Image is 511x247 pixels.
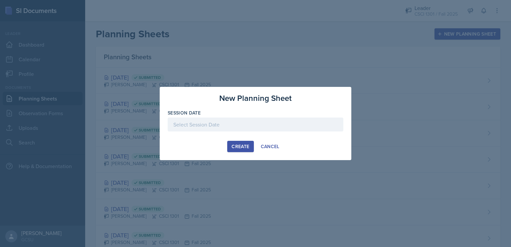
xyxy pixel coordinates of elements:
div: Cancel [261,144,279,149]
button: Create [227,141,254,152]
h3: New Planning Sheet [219,92,292,104]
div: Create [232,144,249,149]
button: Cancel [256,141,284,152]
label: Session Date [168,110,201,116]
